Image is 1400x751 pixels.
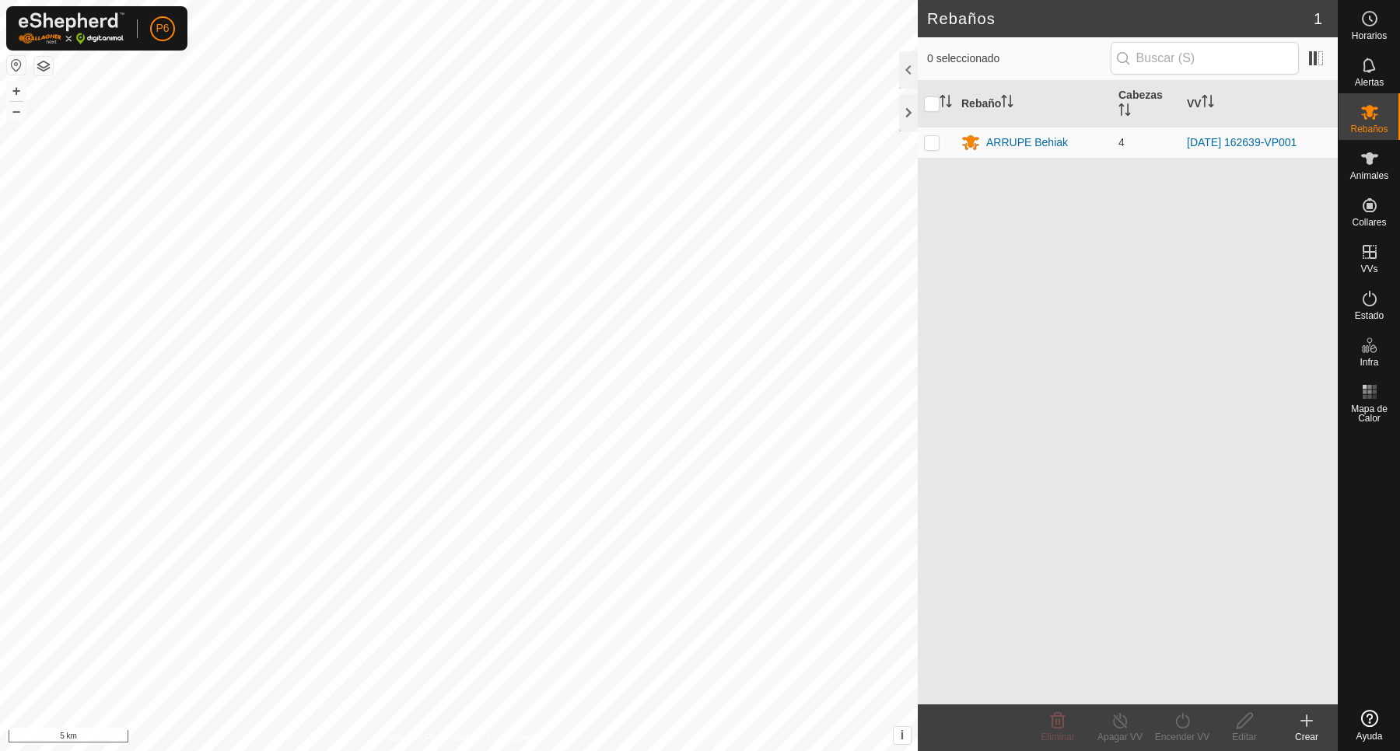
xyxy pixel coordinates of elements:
[7,102,26,121] button: –
[940,97,952,110] p-sorticon: Activar para ordenar
[1314,7,1322,30] span: 1
[955,81,1112,127] th: Rebaño
[1213,730,1276,744] div: Editar
[1350,171,1388,180] span: Animales
[1276,730,1338,744] div: Crear
[901,728,904,742] span: i
[7,82,26,100] button: +
[894,727,911,744] button: i
[927,51,1111,67] span: 0 seleccionado
[19,12,124,44] img: Logo Gallagher
[379,731,468,745] a: Política de Privacidad
[1041,732,1074,742] span: Eliminar
[927,9,1314,28] h2: Rebaños
[1355,311,1384,320] span: Estado
[1151,730,1213,744] div: Encender VV
[1360,358,1378,367] span: Infra
[1342,404,1396,423] span: Mapa de Calor
[1001,97,1013,110] p-sorticon: Activar para ordenar
[1350,124,1388,134] span: Rebaños
[34,57,53,75] button: Capas del Mapa
[986,134,1068,151] div: ARRUPE Behiak
[487,731,539,745] a: Contáctenos
[1356,732,1383,741] span: Ayuda
[1089,730,1151,744] div: Apagar VV
[1111,42,1299,75] input: Buscar (S)
[1352,218,1386,227] span: Collares
[1352,31,1387,40] span: Horarios
[1339,704,1400,747] a: Ayuda
[1202,97,1214,110] p-sorticon: Activar para ordenar
[156,20,169,37] span: P6
[1118,136,1125,148] span: 4
[1181,81,1338,127] th: VV
[7,56,26,75] button: Restablecer Mapa
[1360,264,1377,274] span: VVs
[1112,81,1181,127] th: Cabezas
[1187,136,1297,148] a: [DATE] 162639-VP001
[1118,106,1131,118] p-sorticon: Activar para ordenar
[1355,78,1384,87] span: Alertas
